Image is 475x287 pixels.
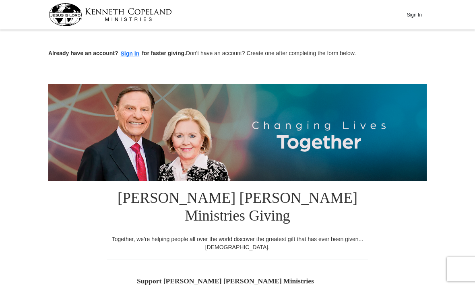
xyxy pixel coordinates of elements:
p: Don't have an account? Create one after completing the form below. [48,49,427,58]
button: Sign in [118,49,142,58]
div: Together, we're helping people all over the world discover the greatest gift that has ever been g... [107,235,368,251]
img: kcm-header-logo.svg [49,3,172,26]
h5: Support [PERSON_NAME] [PERSON_NAME] Ministries [137,277,338,285]
h1: [PERSON_NAME] [PERSON_NAME] Ministries Giving [107,181,368,235]
button: Sign In [402,8,426,21]
strong: Already have an account? for faster giving. [48,50,186,56]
